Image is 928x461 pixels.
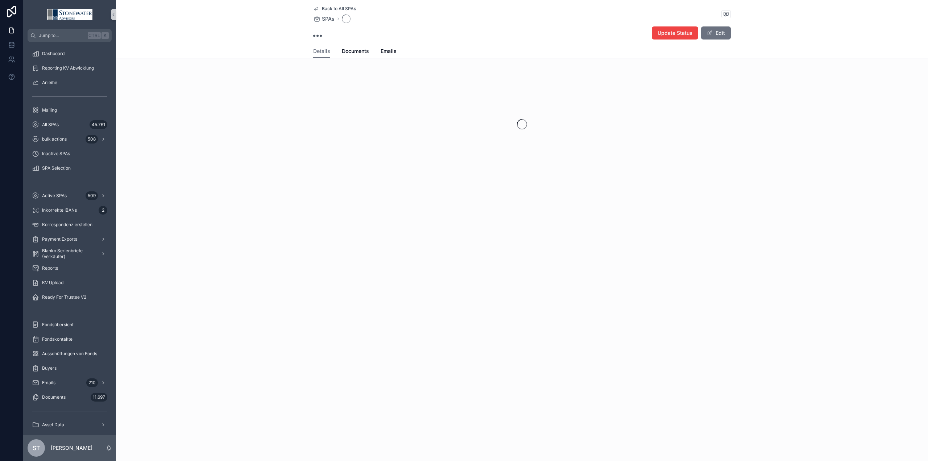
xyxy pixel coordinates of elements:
a: Inkorrekte IBANs2 [28,204,112,217]
span: Documents [342,47,369,55]
div: 509 [86,191,98,200]
a: Fondsübersicht [28,318,112,331]
a: Inactive SPAs [28,147,112,160]
div: scrollable content [23,42,116,435]
div: 11.697 [91,393,107,402]
a: Back to All SPAs [313,6,356,12]
span: KV Upload [42,280,63,286]
span: K [102,33,108,38]
span: Ctrl [88,32,101,39]
span: Emails [381,47,397,55]
a: Fondskontakte [28,333,112,346]
a: SPAs [313,15,335,22]
span: Buyers [42,365,57,371]
button: Jump to...CtrlK [28,29,112,42]
span: Ausschüttungen von Fonds [42,351,97,357]
a: Documents11.697 [28,391,112,404]
div: 45.761 [90,120,107,129]
a: Buyers [28,362,112,375]
div: 210 [86,378,98,387]
a: Documents [342,45,369,59]
a: Korrespondenz erstellen [28,218,112,231]
p: [PERSON_NAME] [51,444,92,452]
img: App logo [47,9,92,20]
span: All SPAs [42,122,59,128]
span: Dashboard [42,51,65,57]
span: Asset Data [42,422,64,428]
span: Details [313,47,330,55]
span: Payment Exports [42,236,77,242]
a: Ausschüttungen von Fonds [28,347,112,360]
a: All SPAs45.761 [28,118,112,131]
span: SPA Selection [42,165,71,171]
span: Blanko Serienbriefe (Verkäufer) [42,248,95,259]
span: Ready For Trustee V2 [42,294,86,300]
span: Inactive SPAs [42,151,70,157]
a: Active SPAs509 [28,189,112,202]
span: Fondskontakte [42,336,72,342]
a: Ready For Trustee V2 [28,291,112,304]
a: Reporting KV Abwicklung [28,62,112,75]
span: Reporting KV Abwicklung [42,65,94,71]
span: Back to All SPAs [322,6,356,12]
span: Update Status [658,29,692,37]
span: Emails [42,380,55,386]
button: Update Status [652,26,698,40]
div: 508 [86,135,98,144]
span: Documents [42,394,66,400]
span: Mailing [42,107,57,113]
a: SPA Selection [28,162,112,175]
a: Reports [28,262,112,275]
span: SPAs [322,15,335,22]
a: KV Upload [28,276,112,289]
span: Inkorrekte IBANs [42,207,77,213]
span: Active SPAs [42,193,67,199]
a: bulk actions508 [28,133,112,146]
span: Jump to... [39,33,85,38]
span: ST [33,444,40,452]
span: Korrespondenz erstellen [42,222,92,228]
span: bulk actions [42,136,67,142]
button: Edit [701,26,731,40]
div: 2 [99,206,107,215]
span: Reports [42,265,58,271]
a: Mailing [28,104,112,117]
a: Emails [381,45,397,59]
span: Fondsübersicht [42,322,74,328]
a: Blanko Serienbriefe (Verkäufer) [28,247,112,260]
a: Anleihe [28,76,112,89]
a: Emails210 [28,376,112,389]
a: Payment Exports [28,233,112,246]
a: Dashboard [28,47,112,60]
a: Asset Data [28,418,112,431]
span: Anleihe [42,80,57,86]
a: Details [313,45,330,58]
